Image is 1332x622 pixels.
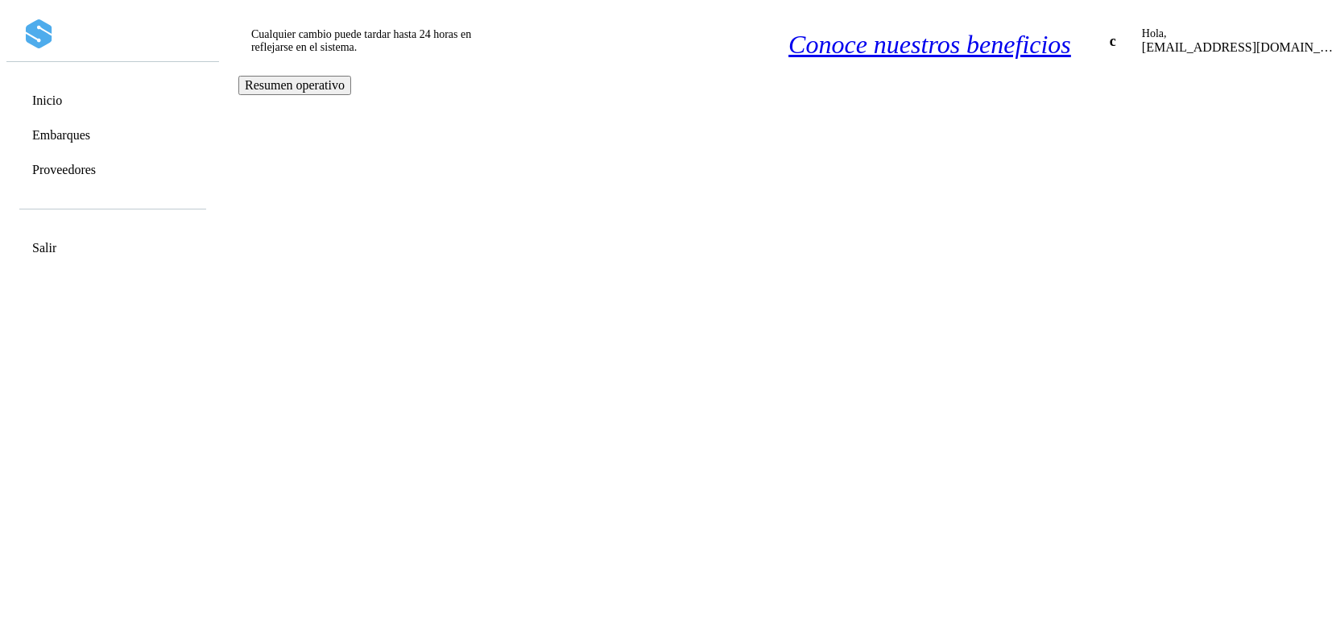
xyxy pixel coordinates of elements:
[788,30,1071,60] a: Conoce nuestros beneficios
[32,127,90,143] a: Embarques
[245,78,345,92] span: Resumen operativo
[245,22,498,60] div: Cualquier cambio puede tardar hasta 24 horas en reflejarse en el sistema.
[32,240,56,255] a: Salir
[18,232,206,263] div: Salir
[18,154,206,185] div: Proveedores
[18,119,206,151] div: Embarques
[32,162,96,177] a: Proveedores
[32,93,62,108] a: Inicio
[18,85,206,116] div: Inicio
